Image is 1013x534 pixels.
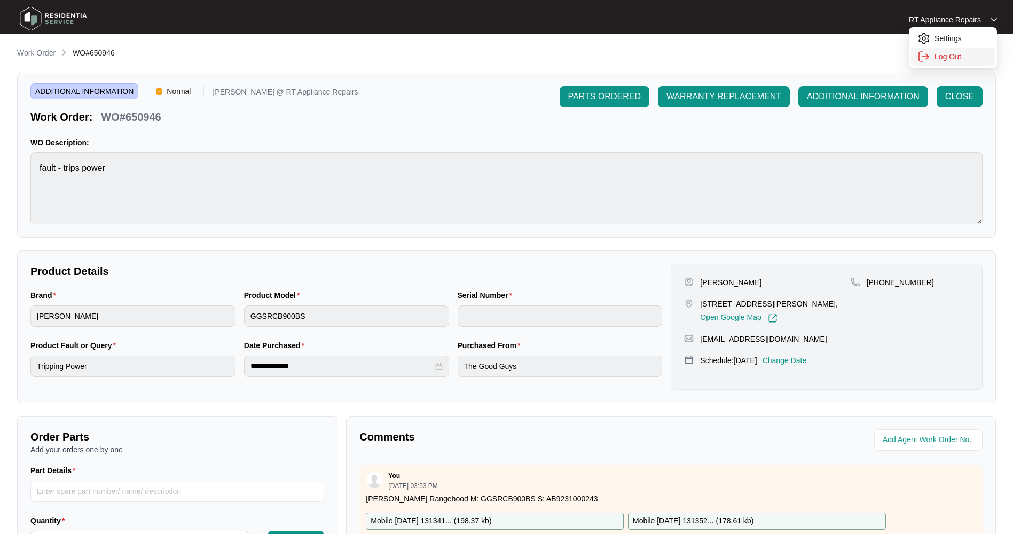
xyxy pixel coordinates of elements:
[388,472,400,480] p: You
[101,109,161,124] p: WO#650946
[30,137,983,148] p: WO Description:
[388,483,437,489] p: [DATE] 03:53 PM
[30,305,235,327] input: Brand
[867,277,934,288] p: [PHONE_NUMBER]
[250,360,433,372] input: Date Purchased
[30,481,324,502] input: Part Details
[244,340,309,351] label: Date Purchased
[684,334,694,343] img: map-pin
[700,313,777,323] a: Open Google Map
[700,277,761,288] p: [PERSON_NAME]
[666,90,781,103] span: WARRANTY REPLACEMENT
[917,32,930,45] img: settings icon
[458,290,516,301] label: Serial Number
[16,3,91,35] img: residentia service logo
[30,264,662,279] p: Product Details
[568,90,641,103] span: PARTS ORDERED
[162,83,195,99] span: Normal
[700,334,827,344] p: [EMAIL_ADDRESS][DOMAIN_NAME]
[244,290,304,301] label: Product Model
[30,152,983,224] textarea: fault - trips power
[30,290,60,301] label: Brand
[366,472,382,488] img: user.svg
[937,86,983,107] button: CLOSE
[156,88,162,95] img: Vercel Logo
[73,49,115,57] span: WO#650946
[458,340,525,351] label: Purchased From
[935,33,988,44] p: Settings
[684,277,694,287] img: user-pin
[807,90,920,103] span: ADDITIONAL INFORMATION
[30,444,324,455] p: Add your orders one by one
[991,17,997,22] img: dropdown arrow
[30,109,92,124] p: Work Order:
[935,51,988,62] p: Log Out
[17,48,56,58] p: Work Order
[560,86,649,107] button: PARTS ORDERED
[15,48,58,59] a: Work Order
[763,355,807,366] p: Change Date
[684,355,694,365] img: map-pin
[658,86,790,107] button: WARRANTY REPLACEMENT
[30,83,138,99] span: ADDITIONAL INFORMATION
[458,356,663,377] input: Purchased From
[768,313,778,323] img: Link-External
[700,299,838,309] p: [STREET_ADDRESS][PERSON_NAME],
[851,277,860,287] img: map-pin
[945,90,974,103] span: CLOSE
[366,493,976,504] p: [PERSON_NAME] Rangehood M: GGSRCB900BS S: AB9231000243
[30,515,69,526] label: Quantity
[30,340,120,351] label: Product Fault or Query
[60,48,68,57] img: chevron-right
[244,305,449,327] input: Product Model
[30,429,324,444] p: Order Parts
[633,515,753,527] p: Mobile [DATE] 131352... ( 178.61 kb )
[917,50,930,63] img: settings icon
[458,305,663,327] input: Serial Number
[883,434,976,446] input: Add Agent Work Order No.
[30,465,80,476] label: Part Details
[700,355,757,366] p: Schedule: [DATE]
[359,429,663,444] p: Comments
[30,356,235,377] input: Product Fault or Query
[798,86,928,107] button: ADDITIONAL INFORMATION
[909,14,981,25] p: RT Appliance Repairs
[213,88,358,99] p: [PERSON_NAME] @ RT Appliance Repairs
[371,515,491,527] p: Mobile [DATE] 131341... ( 198.37 kb )
[684,299,694,308] img: map-pin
